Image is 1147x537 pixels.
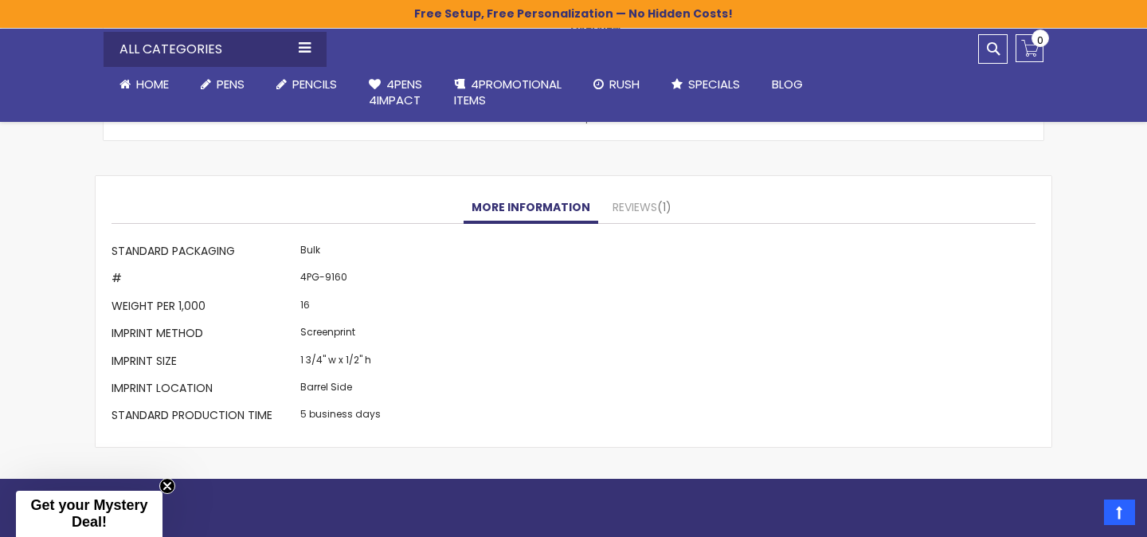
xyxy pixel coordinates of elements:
[112,240,296,267] th: Standard Packaging
[112,376,296,403] th: Imprint Location
[159,478,175,494] button: Close teaser
[296,376,385,403] td: Barrel Side
[296,267,385,294] td: 4PG-9160
[104,32,327,67] div: All Categories
[217,76,245,92] span: Pens
[656,67,756,102] a: Specials
[16,491,162,537] div: Get your Mystery Deal!Close teaser
[185,67,260,102] a: Pens
[756,67,819,102] a: Blog
[353,67,438,119] a: 4Pens4impact
[112,404,296,431] th: Standard Production Time
[296,294,385,321] td: 16
[772,76,803,92] span: Blog
[112,322,296,349] th: Imprint Method
[688,76,740,92] span: Specials
[296,322,385,349] td: Screenprint
[260,67,353,102] a: Pencils
[577,67,656,102] a: Rush
[605,192,679,224] a: Reviews1
[1037,33,1043,48] span: 0
[296,349,385,376] td: 1 3/4" w x 1/2" h
[112,267,296,294] th: #
[369,76,422,108] span: 4Pens 4impact
[296,240,385,267] td: Bulk
[104,67,185,102] a: Home
[1016,34,1043,62] a: 0
[30,497,147,530] span: Get your Mystery Deal!
[1016,494,1147,537] iframe: Google Customer Reviews
[296,404,385,431] td: 5 business days
[438,67,577,119] a: 4PROMOTIONALITEMS
[112,294,296,321] th: Weight per 1,000
[454,76,562,108] span: 4PROMOTIONAL ITEMS
[609,76,640,92] span: Rush
[657,199,671,215] span: 1
[112,349,296,376] th: Imprint Size
[136,76,169,92] span: Home
[464,192,598,224] a: More Information
[292,76,337,92] span: Pencils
